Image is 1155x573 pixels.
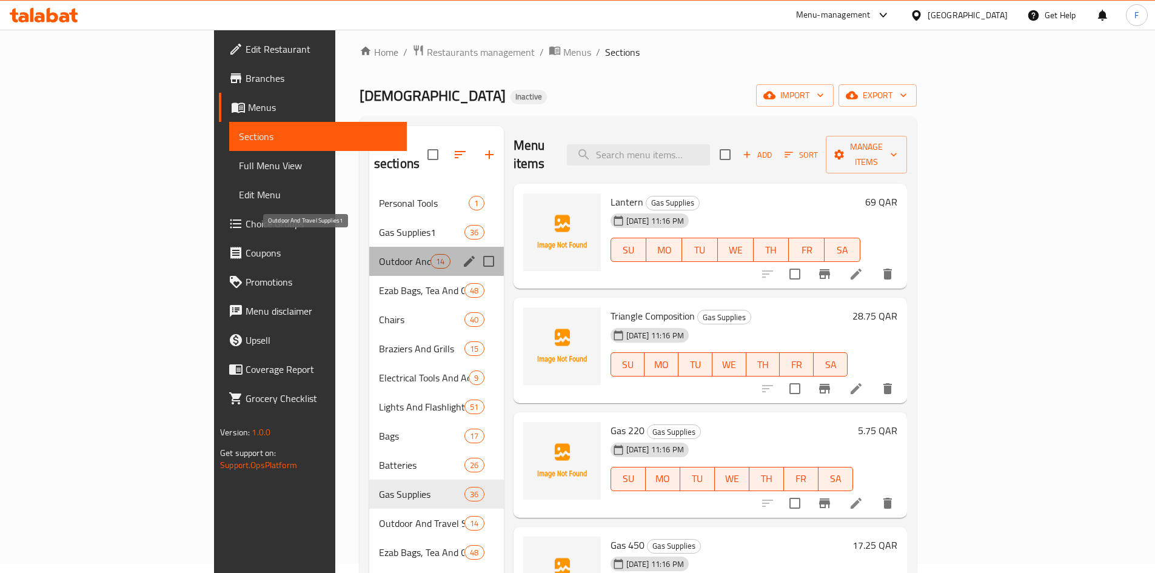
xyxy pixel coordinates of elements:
nav: breadcrumb [360,44,917,60]
button: WE [718,238,754,262]
img: Lantern [523,193,601,271]
span: 48 [465,285,483,297]
span: FR [794,241,820,259]
div: items [464,458,484,472]
a: Edit Restaurant [219,35,407,64]
span: F [1134,8,1139,22]
span: Gas Supplies [648,539,700,553]
h6: 28.75 QAR [852,307,897,324]
span: Ezab Bags, Tea And Coffee1 [379,283,464,298]
span: 17 [465,431,483,442]
button: SA [814,352,848,377]
div: Chairs40 [369,305,504,334]
img: Gas 220 [523,422,601,500]
span: Gas 220 [611,421,644,440]
div: Gas Supplies136 [369,218,504,247]
span: 51 [465,401,483,413]
span: Promotions [246,275,397,289]
span: Lights And Flashlight [379,400,464,414]
div: items [464,312,484,327]
span: Get support on: [220,445,276,461]
span: Ezab Bags, Tea And Coffee [379,545,464,560]
button: Add [738,146,777,164]
span: Menus [563,45,591,59]
div: Gas Supplies36 [369,480,504,509]
span: Grocery Checklist [246,391,397,406]
span: Upsell [246,333,397,347]
button: edit [460,252,478,270]
button: delete [873,489,902,518]
span: 26 [465,460,483,471]
h6: 17.25 QAR [852,537,897,554]
button: MO [644,352,678,377]
span: Select to update [782,261,808,287]
div: items [469,196,484,210]
span: Gas Supplies [698,310,751,324]
span: TH [751,356,775,374]
div: Gas Supplies [646,196,700,210]
button: SA [819,467,853,491]
span: Personal Tools [379,196,469,210]
span: 9 [469,372,483,384]
button: FR [789,238,825,262]
span: 14 [465,518,483,529]
span: Coverage Report [246,362,397,377]
span: 14 [431,256,449,267]
a: Choice Groups [219,209,407,238]
button: SA [825,238,860,262]
span: Gas Supplies [646,196,699,210]
div: Chairs [379,312,464,327]
div: Electrical Tools And Accessories9 [369,363,504,392]
span: Full Menu View [239,158,397,173]
button: SU [611,352,645,377]
button: FR [780,352,814,377]
span: 40 [465,314,483,326]
span: MO [651,241,677,259]
a: Edit menu item [849,381,863,396]
span: Outdoor And Travel Supplies [379,516,464,531]
div: items [464,545,484,560]
span: Sections [239,129,397,144]
span: TH [754,470,779,488]
span: TU [683,356,708,374]
span: MO [649,356,674,374]
a: Support.OpsPlatform [220,457,297,473]
span: Edit Menu [239,187,397,202]
h6: 5.75 QAR [858,422,897,439]
a: Menus [219,93,407,122]
a: Menu disclaimer [219,297,407,326]
li: / [596,45,600,59]
a: Upsell [219,326,407,355]
a: Menus [549,44,591,60]
span: Edit Restaurant [246,42,397,56]
span: Gas Supplies [379,487,464,501]
span: Sort [785,148,818,162]
button: TH [754,238,789,262]
a: Coupons [219,238,407,267]
span: Select section [712,142,738,167]
div: Ezab Bags, Tea And Coffee148 [369,276,504,305]
span: Branches [246,71,397,85]
h2: Menu items [514,136,552,173]
div: items [430,254,450,269]
span: Lantern [611,193,643,211]
span: FR [789,470,814,488]
span: Choice Groups [246,216,397,231]
button: Branch-specific-item [810,374,839,403]
span: export [848,88,907,103]
a: Coverage Report [219,355,407,384]
span: 48 [465,547,483,558]
span: Triangle Composition [611,307,695,325]
div: Gas Supplies [697,310,751,324]
span: Add [741,148,774,162]
button: Add section [475,140,504,169]
button: TH [749,467,784,491]
span: TU [685,470,710,488]
span: Inactive [511,92,547,102]
button: SU [611,238,647,262]
span: TU [687,241,713,259]
span: Batteries [379,458,464,472]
